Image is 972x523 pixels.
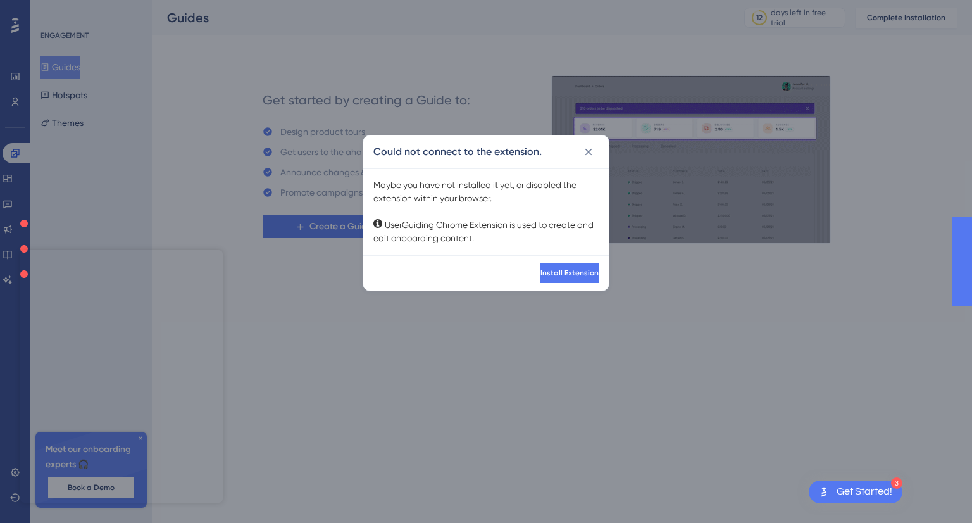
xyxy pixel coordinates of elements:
h2: Could not connect to the extension. [373,144,542,160]
iframe: UserGuiding AI Assistant Launcher [919,473,957,511]
div: Maybe you have not installed it yet, or disabled the extension within your browser. UserGuiding C... [373,179,599,245]
div: Open Get Started! checklist, remaining modules: 3 [809,481,902,503]
span: Install Extension [540,268,599,278]
div: Get Started! [837,485,892,499]
img: launcher-image-alternative-text [816,484,832,500]
div: 3 [891,477,902,489]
